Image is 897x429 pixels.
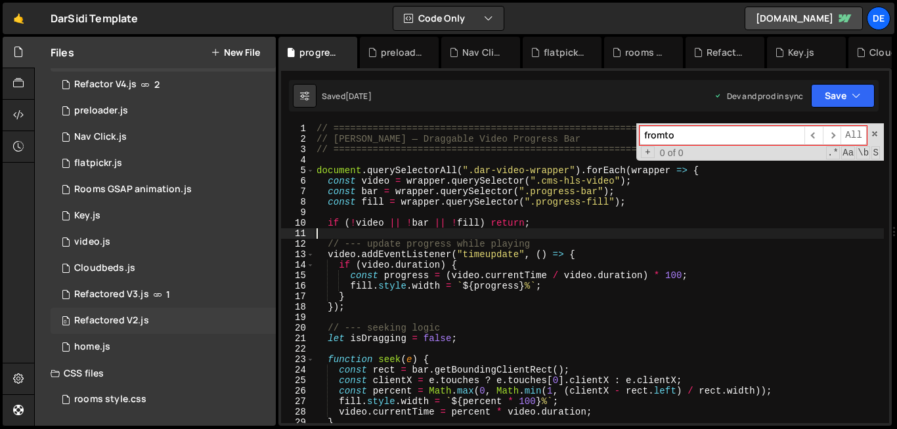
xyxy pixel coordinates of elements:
[281,207,315,218] div: 9
[74,341,110,353] div: home.js
[74,236,110,248] div: video.js
[281,228,315,239] div: 11
[381,46,423,59] div: preloader.js
[281,176,315,186] div: 6
[281,386,315,396] div: 26
[867,7,890,30] a: De
[640,126,804,145] input: Search for
[281,155,315,165] div: 4
[51,176,276,203] div: 15943/47622.js
[51,281,276,308] div: 15943/47442.js
[51,98,276,124] div: 15943/48068.js
[841,146,855,159] span: CaseSensitive Search
[281,302,315,312] div: 18
[51,229,276,255] div: 15943/43581.js
[74,289,149,300] div: Refactored V3.js
[856,146,870,159] span: Whole Word Search
[281,270,315,281] div: 15
[51,255,276,281] div: 15943/47638.js
[51,124,276,150] div: 15943/48056.js
[51,203,276,229] div: 15943/47785.js
[281,396,315,407] div: 27
[281,333,315,344] div: 21
[51,334,276,360] div: 15943/42886.js
[641,146,655,158] span: Toggle Replace mode
[281,123,315,134] div: 1
[281,218,315,228] div: 10
[51,45,74,60] h2: Files
[211,47,260,58] button: New File
[74,262,135,274] div: Cloudbeds.js
[74,394,146,405] div: rooms style.css
[74,210,100,222] div: Key.js
[281,417,315,428] div: 29
[841,126,867,145] span: Alt-Enter
[281,407,315,417] div: 28
[281,281,315,291] div: 16
[281,260,315,270] div: 14
[74,131,127,143] div: Nav Click.js
[707,46,749,59] div: Refactored V3.js
[166,289,170,300] span: 1
[714,91,803,102] div: Dev and prod in sync
[62,317,70,327] span: 0
[281,375,315,386] div: 25
[74,157,122,169] div: flatpickr.js
[281,165,315,176] div: 5
[154,79,160,90] span: 2
[51,10,139,26] div: DarSidi Template
[823,126,841,145] span: ​
[51,386,276,413] div: 15943/48032.css
[281,323,315,333] div: 20
[345,91,372,102] div: [DATE]
[826,146,840,159] span: RegExp Search
[655,148,689,158] span: 0 of 0
[745,7,863,30] a: [DOMAIN_NAME]
[281,186,315,197] div: 7
[51,71,276,98] div: 15943/47458.js
[299,46,341,59] div: progress drag.js
[281,197,315,207] div: 8
[462,46,504,59] div: Nav Click.js
[544,46,586,59] div: flatpickr.js
[281,144,315,155] div: 3
[74,79,137,91] div: Refactor V4.js
[281,344,315,354] div: 22
[281,291,315,302] div: 17
[281,249,315,260] div: 13
[74,184,192,195] div: Rooms GSAP animation.js
[74,315,149,327] div: Refactored V2.js
[281,365,315,375] div: 24
[788,46,814,59] div: Key.js
[804,126,823,145] span: ​
[625,46,667,59] div: rooms style.css
[281,354,315,365] div: 23
[74,105,128,117] div: preloader.js
[51,150,276,176] div: 15943/48039.js
[871,146,880,159] span: Search In Selection
[35,360,276,386] div: CSS files
[393,7,504,30] button: Code Only
[281,239,315,249] div: 12
[322,91,372,102] div: Saved
[51,308,276,334] div: 15943/45697.js
[281,134,315,144] div: 2
[811,84,875,108] button: Save
[3,3,35,34] a: 🤙
[281,312,315,323] div: 19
